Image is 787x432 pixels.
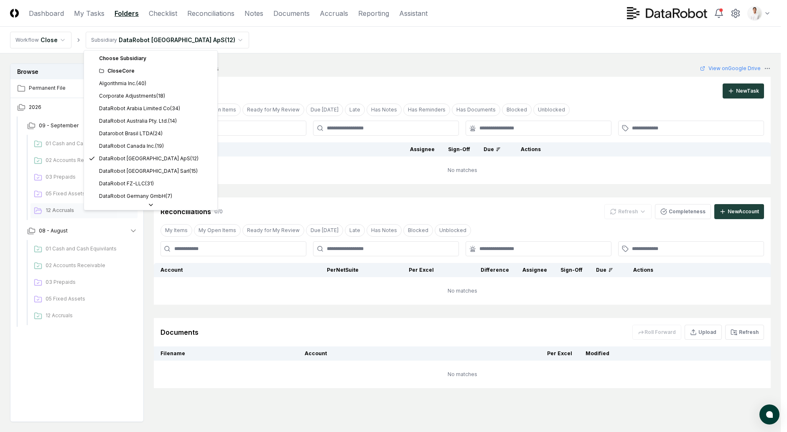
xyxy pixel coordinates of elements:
div: ( 18 ) [156,92,165,100]
div: DataRobot Arabia Limited Co [99,105,180,112]
div: ( 19 ) [155,142,164,150]
div: ( 40 ) [136,80,146,87]
div: DataRobot [GEOGRAPHIC_DATA] Sarl [99,167,198,175]
div: ( 12 ) [190,155,199,162]
div: CloseCore [99,67,212,75]
div: Datarobot Brasil LTDA [99,130,163,137]
div: ( 34 ) [170,105,180,112]
div: ( 15 ) [189,167,198,175]
div: DataRobot Germany GmbH [99,192,172,200]
div: ( 24 ) [153,130,163,137]
div: ( 14 ) [168,117,177,125]
div: Algorithmia Inc. [99,80,146,87]
div: DataRobot Canada Inc. [99,142,164,150]
div: DataRobot Australia Pty. Ltd. [99,117,177,125]
div: ( 7 ) [166,192,172,200]
div: Choose Subsidiary [86,52,216,65]
div: ( 31 ) [145,180,154,187]
div: Corporate Adjustments [99,92,165,100]
div: DataRobot FZ-LLC [99,180,154,187]
div: DataRobot [GEOGRAPHIC_DATA] ApS [99,155,199,162]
